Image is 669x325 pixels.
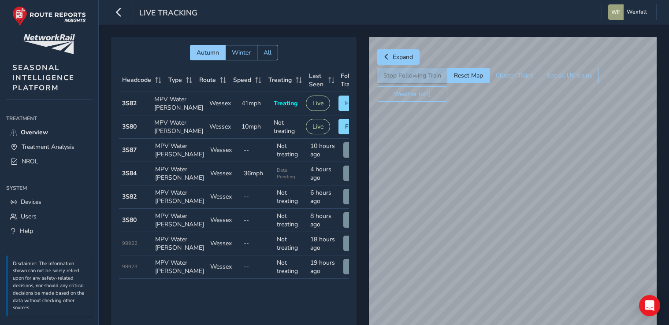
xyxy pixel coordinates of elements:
td: -- [241,255,274,279]
td: Not treating [274,232,307,255]
td: Wessex [207,209,241,232]
td: -- [241,139,274,162]
span: Help [20,227,33,235]
button: View [343,142,371,158]
button: Live [306,96,330,111]
span: Route [199,76,216,84]
a: Users [6,209,92,224]
td: 36mph [241,162,274,185]
span: Speed [233,76,251,84]
span: Wexfall [627,4,647,20]
span: All [264,48,271,57]
td: 19 hours ago [307,255,341,279]
td: 10 hours ago [307,139,341,162]
span: Headcode [122,76,151,84]
span: Last Seen [309,72,325,89]
button: Follow [338,96,371,111]
button: Autumn [190,45,225,60]
strong: 3S87 [122,146,137,154]
img: diamond-layout [608,4,624,20]
span: Live Tracking [139,7,197,20]
td: 4 hours ago [307,162,341,185]
button: View [343,236,371,251]
td: Wessex [207,139,241,162]
button: Winter [225,45,257,60]
strong: 3S82 [122,99,137,107]
td: Wessex [206,115,238,139]
strong: 3S80 [122,216,137,224]
span: Follow [345,99,364,107]
button: View [343,189,371,204]
button: Follow [338,119,371,134]
td: MPV Water [PERSON_NAME] [151,115,206,139]
div: Open Intercom Messenger [639,295,660,316]
td: Not treating [274,209,307,232]
td: 41mph [238,92,271,115]
a: NROL [6,154,92,169]
td: 18 hours ago [307,232,341,255]
td: Wessex [206,92,238,115]
strong: 3S80 [122,122,137,131]
td: 10mph [238,115,271,139]
td: Not treating [274,255,307,279]
a: Overview [6,125,92,140]
button: Live [306,119,330,134]
p: Disclaimer: The information shown can not be solely relied upon for any safety-related decisions,... [13,260,88,312]
div: Treatment [6,112,92,125]
td: MPV Water [PERSON_NAME] [151,92,206,115]
td: -- [241,185,274,209]
span: Users [21,212,37,221]
td: Wessex [207,185,241,209]
td: -- [241,209,274,232]
span: Follow [345,122,364,131]
span: 98922 [122,240,138,247]
strong: 3S82 [122,192,137,201]
td: -- [241,232,274,255]
a: Devices [6,195,92,209]
span: Winter [232,48,251,57]
button: See all UK trains [540,68,599,83]
td: MPV Water [PERSON_NAME] [152,255,207,279]
span: Treatment Analysis [22,143,74,151]
span: 98923 [122,263,138,270]
td: Not treating [274,139,307,162]
button: Weather (off) [377,86,447,102]
span: Autumn [197,48,219,57]
td: Wessex [207,162,241,185]
img: customer logo [23,34,75,54]
td: 6 hours ago [307,185,341,209]
span: Treating [274,99,297,107]
span: Treating [268,76,292,84]
button: All [257,45,278,60]
td: MPV Water [PERSON_NAME] [152,232,207,255]
td: Not treating [271,115,303,139]
span: Overview [21,128,48,137]
td: MPV Water [PERSON_NAME] [152,162,207,185]
span: NROL [22,157,38,166]
button: Expand [377,49,420,65]
span: Data Pending [277,167,304,180]
td: Wessex [207,232,241,255]
td: MPV Water [PERSON_NAME] [152,185,207,209]
span: Type [168,76,182,84]
strong: 3S84 [122,169,137,177]
a: Treatment Analysis [6,140,92,154]
button: Cluster Trains [489,68,540,83]
button: View [343,166,371,181]
button: View [343,259,371,274]
span: Devices [21,198,41,206]
button: View [343,212,371,228]
img: rr logo [12,6,86,26]
div: System [6,181,92,195]
td: Wessex [207,255,241,279]
span: SEASONAL INTELLIGENCE PLATFORM [12,63,74,93]
button: Reset Map [447,68,489,83]
button: Wexfall [608,4,650,20]
span: Follow Train [341,72,362,89]
a: Help [6,224,92,238]
span: Expand [393,53,413,61]
td: MPV Water [PERSON_NAME] [152,139,207,162]
td: MPV Water [PERSON_NAME] [152,209,207,232]
td: 8 hours ago [307,209,341,232]
td: Not treating [274,185,307,209]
